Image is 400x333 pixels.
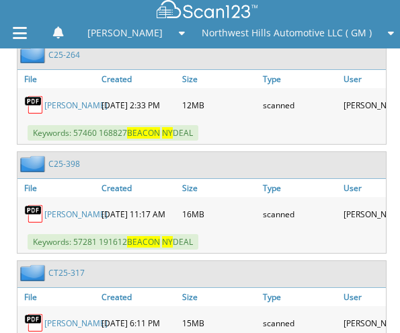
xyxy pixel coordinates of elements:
[259,200,340,227] div: scanned
[44,318,108,329] a: [PERSON_NAME]
[127,236,160,248] span: BEACON
[98,91,179,118] div: [DATE] 2:33 PM
[24,313,44,333] img: PDF.png
[179,70,259,88] a: Size
[162,127,173,139] span: NY
[48,49,80,61] a: C25-264
[87,29,163,37] span: [PERSON_NAME]
[179,179,259,197] a: Size
[98,200,179,227] div: [DATE] 11:17 AM
[44,100,108,111] a: [PERSON_NAME]
[28,234,198,250] span: Keywords: 57281 191612 DEAL
[24,95,44,115] img: PDF.png
[20,46,48,63] img: folder2.png
[179,91,259,118] div: 12MB
[202,29,372,37] span: Northwest Hills Automotive LLC ( GM )
[17,179,98,197] a: File
[44,209,108,220] a: [PERSON_NAME]
[127,127,160,139] span: BEACON
[17,288,98,306] a: File
[48,158,80,170] a: C25-398
[98,179,179,197] a: Created
[24,204,44,224] img: PDF.png
[48,267,85,279] a: CT25-317
[98,288,179,306] a: Created
[259,288,340,306] a: Type
[179,288,259,306] a: Size
[20,155,48,172] img: folder2.png
[17,70,98,88] a: File
[259,91,340,118] div: scanned
[20,264,48,281] img: folder2.png
[162,236,173,248] span: NY
[98,70,179,88] a: Created
[179,200,259,227] div: 16MB
[333,268,400,333] iframe: Chat Widget
[259,179,340,197] a: Type
[259,70,340,88] a: Type
[28,125,198,141] span: Keywords: 57460 168827 DEAL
